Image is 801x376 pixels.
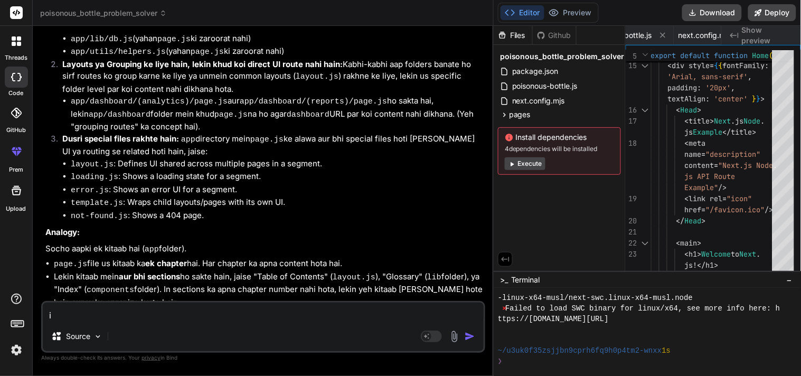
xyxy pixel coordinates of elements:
button: − [785,271,795,288]
span: = [710,61,714,70]
span: : [706,94,710,104]
code: app/dashboard [89,110,150,119]
code: page.js [191,48,224,57]
li: Lekin kitaab mein ho sakte hain, jaise "Table of Contents" ( ), "Glossary" ( folder), ya "Index" ... [54,271,483,309]
div: 18 [626,138,637,149]
div: Github [533,30,576,41]
div: 21 [626,227,637,238]
span: = [714,161,719,170]
span: "icon" [727,194,752,203]
li: aur ho sakta hai, lekin folder mein khud na ho agar URL par koi content nahi dikhana. (Yeh "group... [71,95,483,133]
span: main [681,238,698,248]
span: -linux-x64-musl/next-swc.linux-x64-musl.node [498,293,693,303]
span: meta [689,138,706,148]
code: app/utils/helpers.js [71,48,166,57]
span: < [685,249,689,259]
span: ❯ [498,356,503,366]
code: page.js [157,35,191,44]
div: 17 [626,116,637,127]
strong: ek chapter [145,258,187,268]
p: Always double-check its answers. Your in Bind [41,353,485,363]
code: app [181,135,195,144]
span: = [702,205,706,214]
li: (yahan ki zaroorat nahi) [71,45,483,59]
span: poisonous_bottle_problem_solver [40,8,167,18]
li: : Defines UI shared across multiple pages in a segment. [71,158,483,171]
span: js [685,260,693,270]
p: Socho aapki ek kitaab hai ( folder). [45,243,483,256]
div: Click to collapse the range. [638,60,652,71]
code: app/lib/db.js [71,35,133,44]
span: ⨯ [502,303,505,314]
label: code [9,89,24,98]
span: export [651,51,676,60]
li: : Wraps child layouts/pages with its own UI. [71,196,483,210]
div: 16 [626,105,637,116]
span: 1s [662,345,671,356]
span: > [761,94,765,104]
span: poisonous_bottle_problem_solver [500,51,625,62]
img: settings [7,341,25,359]
span: = [723,194,727,203]
div: 22 [626,238,637,249]
button: Deploy [748,4,796,21]
span: title [689,116,710,126]
span: function [714,51,748,60]
span: default [681,51,710,60]
span: . [731,116,736,126]
span: >_ [500,275,508,285]
span: > [752,127,757,137]
span: 5 [626,51,637,62]
label: threads [5,53,27,62]
span: ttps://[DOMAIN_NAME][URL] [498,314,609,324]
button: Editor [501,5,544,20]
span: . [757,249,761,259]
span: { [714,61,719,70]
p: Kabhi-kabhi aap folders banate ho sirf routes ko group karne ke liye ya unmein common layouts ( )... [62,59,483,96]
span: , [748,72,752,81]
span: href [685,205,702,214]
span: padding [668,83,698,92]
span: Terminal [511,275,540,285]
span: ~/u3uk0f35zsjjbn9cprh6fq9h0p4tm2-wnxx [498,345,662,356]
span: < [685,138,689,148]
span: Node [744,116,761,126]
code: page.js [54,260,87,269]
span: title [731,127,752,137]
span: Welcome [702,249,731,259]
span: Example" [685,183,719,192]
span: h1 [689,249,698,259]
span: > [702,216,706,225]
span: > [698,249,702,259]
span: < [676,238,681,248]
span: : [765,61,769,70]
span: } [757,94,761,104]
span: div style [672,61,710,70]
div: 15 [626,60,637,71]
span: name [685,149,702,159]
span: > [698,238,702,248]
li: : Shows an error UI for a segment. [71,184,483,197]
code: error.js [71,186,109,195]
img: Pick Models [93,332,102,341]
span: Next [740,249,757,259]
span: Install dependencies [505,132,614,143]
span: − [787,275,793,285]
code: dashboard [287,110,329,119]
code: components [87,286,134,295]
strong: Analogy: [45,227,80,237]
span: : [698,83,702,92]
code: layout.js [333,273,375,282]
strong: Layouts ya Grouping ke liye hain, lekin khud koi direct UI route nahi hain: [62,59,343,69]
span: < [685,116,689,126]
span: Home [752,51,769,60]
span: fontFamily [723,61,765,70]
span: to [731,249,740,259]
code: app [145,245,159,254]
p: directory mein ke alawa aur bhi special files hoti [PERSON_NAME] UI ya routing se related hoti ha... [62,133,483,158]
span: < [685,194,689,203]
span: Next [714,116,731,126]
span: Example [693,127,723,137]
li: : Shows a 404 page. [71,210,483,223]
strong: Dusri special files rakhte hain: [62,134,179,144]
